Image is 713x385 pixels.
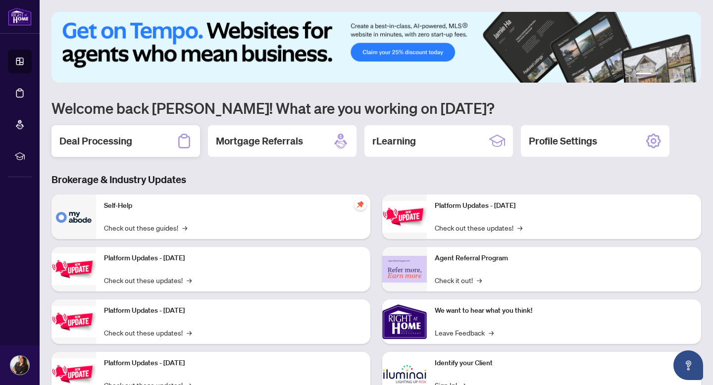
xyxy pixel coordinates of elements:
[656,73,660,77] button: 2
[435,253,693,264] p: Agent Referral Program
[104,200,362,211] p: Self-Help
[51,306,96,337] img: Platform Updates - July 21, 2025
[636,73,652,77] button: 1
[216,134,303,148] h2: Mortgage Referrals
[51,253,96,285] img: Platform Updates - September 16, 2025
[382,299,427,344] img: We want to hear what you think!
[51,98,701,117] h1: Welcome back [PERSON_NAME]! What are you working on [DATE]?
[187,275,192,286] span: →
[104,305,362,316] p: Platform Updates - [DATE]
[382,256,427,283] img: Agent Referral Program
[435,200,693,211] p: Platform Updates - [DATE]
[673,350,703,380] button: Open asap
[477,275,482,286] span: →
[382,201,427,232] img: Platform Updates - June 23, 2025
[435,327,494,338] a: Leave Feedback→
[104,222,187,233] a: Check out these guides!→
[59,134,132,148] h2: Deal Processing
[517,222,522,233] span: →
[104,253,362,264] p: Platform Updates - [DATE]
[104,358,362,369] p: Platform Updates - [DATE]
[435,358,693,369] p: Identify your Client
[104,275,192,286] a: Check out these updates!→
[671,73,675,77] button: 4
[489,327,494,338] span: →
[8,7,32,26] img: logo
[435,275,482,286] a: Check it out!→
[187,327,192,338] span: →
[679,73,683,77] button: 5
[435,222,522,233] a: Check out these updates!→
[51,12,701,83] img: Slide 0
[51,173,701,187] h3: Brokerage & Industry Updates
[182,222,187,233] span: →
[435,305,693,316] p: We want to hear what you think!
[51,194,96,239] img: Self-Help
[104,327,192,338] a: Check out these updates!→
[687,73,691,77] button: 6
[663,73,667,77] button: 3
[10,356,29,375] img: Profile Icon
[529,134,597,148] h2: Profile Settings
[372,134,416,148] h2: rLearning
[355,198,366,210] span: pushpin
